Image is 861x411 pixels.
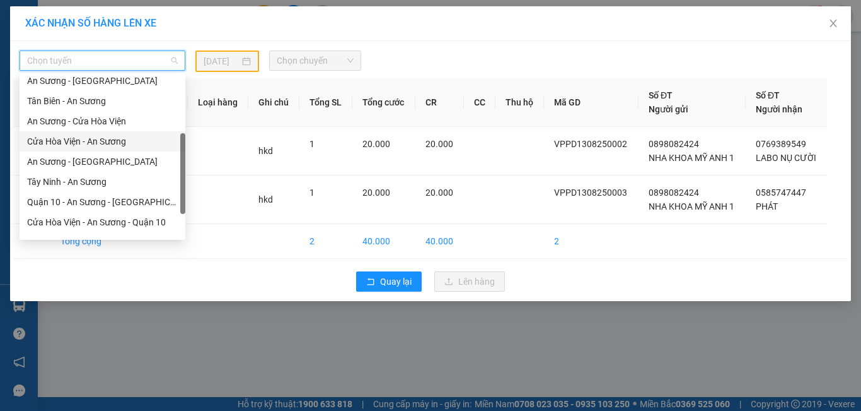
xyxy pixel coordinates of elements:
th: CC [464,78,496,127]
span: Số ĐT [756,90,780,100]
td: 40.000 [415,224,464,259]
span: hkd [258,194,273,205]
div: An Sương - Tân Biên [20,71,185,91]
div: An Sương - Cửa Hòa Viện [20,111,185,131]
div: An Sương - [GEOGRAPHIC_DATA] [27,155,178,169]
td: 2 [299,224,352,259]
span: ----------------------------------------- [34,68,154,78]
span: 20.000 [362,188,390,198]
span: 01 Võ Văn Truyện, KP.1, Phường 2 [100,38,173,54]
div: Cửa Hòa Viện - An Sương [27,134,178,148]
span: 0898082424 [649,139,699,149]
div: Cửa Hòa Viện - An Sương [20,131,185,152]
span: 20.000 [425,139,453,149]
span: VPPD1308250004 [63,80,132,90]
div: An Sương - [GEOGRAPHIC_DATA] [27,74,178,88]
th: Loại hàng [188,78,248,127]
img: logo [4,8,61,63]
div: Tân Biên - An Sương [20,91,185,111]
span: 1 [309,139,315,149]
span: NHA KHOA MỸ ANH 1 [649,153,734,163]
div: Cửa Hòa Viện - An Sương - Quận 10 [20,212,185,232]
th: Ghi chú [248,78,299,127]
input: 12/08/2025 [204,54,239,68]
div: Tân Biên - An Sương [27,94,178,108]
span: rollback [366,277,375,287]
button: uploadLên hàng [434,271,505,292]
span: Người nhận [756,104,802,114]
div: Dương Minh Châu - Quận 10 (hàng hóa) [20,232,185,253]
span: 0898082424 [649,188,699,198]
th: Tổng SL [299,78,352,127]
button: rollbackQuay lại [356,271,422,292]
button: Close [816,6,851,42]
span: close [828,18,838,28]
div: Tây Ninh - An Sương [27,175,178,189]
td: 1 [13,127,50,176]
span: 20.000 [362,139,390,149]
span: VPPD1308250003 [554,188,627,198]
th: STT [13,78,50,127]
td: 2 [544,224,639,259]
span: PHÁT [756,201,778,211]
span: 20.000 [425,188,453,198]
th: CR [415,78,464,127]
div: Quận 10 - An Sương - Cửa Hòa Viện [20,192,185,212]
span: 1 [309,188,315,198]
span: Hotline: 19001152 [100,56,154,64]
span: LABO NỤ CƯỜI [756,153,816,163]
div: An Sương - Tây Ninh [20,152,185,172]
div: An Sương - Cửa Hòa Viện [27,114,178,128]
span: Người gửi [649,104,688,114]
th: Thu hộ [495,78,544,127]
span: Bến xe [GEOGRAPHIC_DATA] [100,20,170,36]
span: Quay lại [380,275,412,289]
span: Chọn tuyến [27,51,178,70]
span: 0769389549 [756,139,806,149]
div: Cửa Hòa Viện - An Sương - Quận 10 [27,215,178,229]
th: Mã GD [544,78,639,127]
span: XÁC NHẬN SỐ HÀNG LÊN XE [25,17,156,29]
td: 40.000 [352,224,415,259]
td: 2 [13,176,50,224]
div: [PERSON_NAME][GEOGRAPHIC_DATA] - Quận 10 (hàng hóa) [27,235,178,249]
span: NHA KHOA MỸ ANH 1 [649,201,734,211]
td: Tổng cộng [50,224,112,259]
span: hkd [258,146,273,156]
span: Chọn chuyến [277,51,354,70]
div: Tây Ninh - An Sương [20,172,185,192]
strong: ĐỒNG PHƯỚC [100,7,173,18]
span: In ngày: [4,92,77,99]
span: VPPD1308250002 [554,139,627,149]
div: Quận 10 - An Sương - [GEOGRAPHIC_DATA] [27,195,178,209]
span: 0585747447 [756,188,806,198]
span: [PERSON_NAME]: [4,81,132,89]
span: 09:45:20 [DATE] [28,92,77,99]
th: Tổng cước [352,78,415,127]
span: Số ĐT [649,90,673,100]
